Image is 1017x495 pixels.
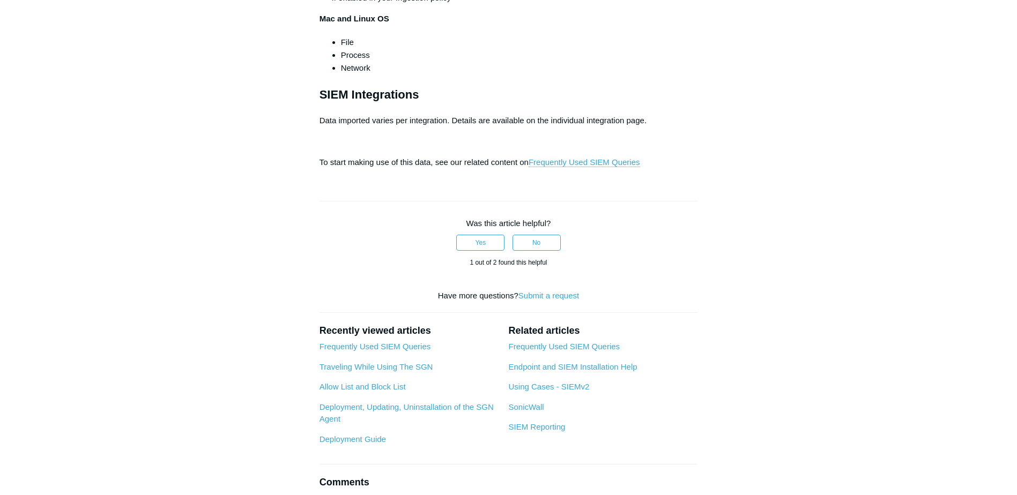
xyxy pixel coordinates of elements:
button: This article was helpful [456,235,504,251]
li: Network [341,62,698,74]
a: Submit a request [518,291,579,300]
li: Process [341,49,698,62]
h2: Recently viewed articles [320,324,498,338]
a: Frequently Used SIEM Queries [529,157,640,167]
a: Deployment, Updating, Uninstallation of the SGN Agent [320,402,494,424]
a: Frequently Used SIEM Queries [320,342,431,351]
strong: SIEM Integrations [320,88,419,101]
button: This article was not helpful [513,235,561,251]
strong: Mac and Linux OS [320,14,389,23]
a: Traveling While Using The SGN [320,362,433,371]
span: 1 out of 2 found this helpful [470,259,547,266]
a: Using Cases - SIEMv2 [508,382,589,391]
p: Data imported varies per integration. Details are available on the individual integration page. [320,114,698,127]
a: SonicWall [508,402,544,411]
a: Endpoint and SIEM Installation Help [508,362,637,371]
a: Frequently Used SIEM Queries [508,342,620,351]
h2: Comments [320,475,698,490]
div: Have more questions? [320,290,698,302]
a: SIEM Reporting [508,422,565,431]
a: Deployment Guide [320,434,386,444]
li: File [341,36,698,49]
a: Allow List and Block List [320,382,406,391]
p: To start making use of this data, see our related content on [320,156,698,169]
span: Was this article helpful? [466,219,551,228]
h2: Related articles [508,324,697,338]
